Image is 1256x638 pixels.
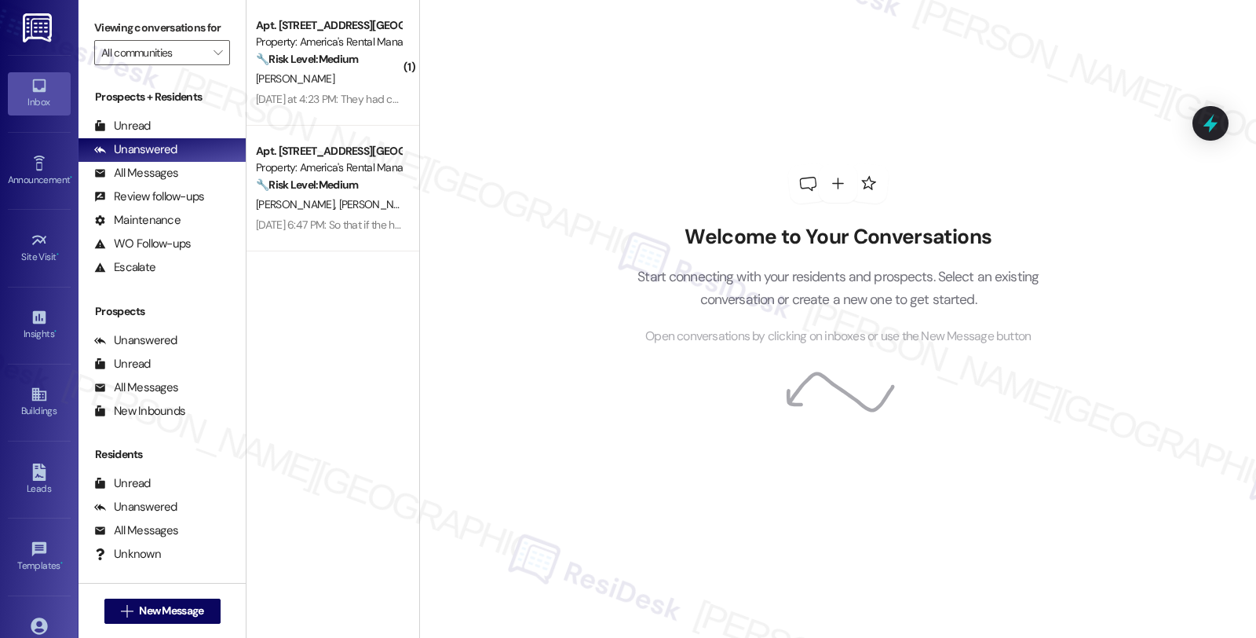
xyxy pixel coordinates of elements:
i:  [121,605,133,618]
span: • [54,326,57,337]
div: Maintenance [94,212,181,229]
div: Property: America's Rental Managers Portfolio [256,159,401,176]
a: Inbox [8,72,71,115]
div: New Inbounds [94,403,185,420]
span: New Message [139,603,203,619]
span: • [70,172,72,183]
span: [PERSON_NAME] [339,197,418,211]
div: [DATE] at 4:23 PM: They had come this morning already. Just wonted to make sure I had someone there [256,92,726,106]
strong: 🔧 Risk Level: Medium [256,178,358,192]
div: Unknown [94,546,161,563]
button: New Message [104,599,221,624]
input: All communities [101,40,205,65]
i:  [214,46,222,59]
div: Escalate [94,259,155,276]
div: Unanswered [94,332,177,349]
div: Prospects + Residents [78,89,246,105]
span: [PERSON_NAME] [256,71,334,86]
div: Unanswered [94,499,177,515]
a: Leads [8,459,71,501]
div: Unread [94,118,151,134]
p: Start connecting with your residents and prospects. Select an existing conversation or create a n... [614,266,1063,310]
div: Prospects [78,303,246,320]
div: All Messages [94,379,178,396]
div: Unread [94,475,151,492]
span: • [57,249,59,260]
div: Review follow-ups [94,189,204,205]
img: ResiDesk Logo [23,13,55,42]
div: Apt. [STREET_ADDRESS][GEOGRAPHIC_DATA][PERSON_NAME][STREET_ADDRESS][PERSON_NAME] [256,17,401,34]
div: All Messages [94,522,178,539]
div: [DATE] 6:47 PM: So that if the homeowner says no, the HOA does not get confused? [256,218,636,232]
h2: Welcome to Your Conversations [614,225,1063,250]
a: Site Visit • [8,227,71,269]
div: Unanswered [94,141,177,158]
div: Property: America's Rental Managers Portfolio [256,34,401,50]
div: WO Follow-ups [94,236,191,252]
a: Buildings [8,381,71,423]
strong: 🔧 Risk Level: Medium [256,52,358,66]
a: Insights • [8,304,71,346]
span: [PERSON_NAME] [256,197,339,211]
div: Apt. [STREET_ADDRESS][GEOGRAPHIC_DATA][STREET_ADDRESS] [256,143,401,159]
a: Templates • [8,536,71,578]
div: Residents [78,446,246,463]
label: Viewing conversations for [94,16,230,40]
span: Open conversations by clicking on inboxes or use the New Message button [645,327,1031,346]
span: • [60,558,63,569]
div: Unread [94,356,151,372]
div: All Messages [94,165,178,181]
